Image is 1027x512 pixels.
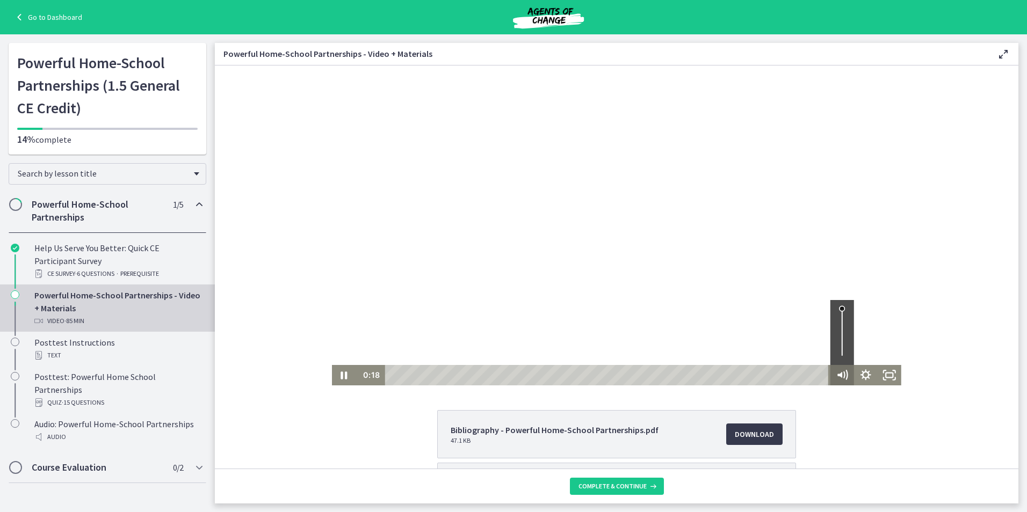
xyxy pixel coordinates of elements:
div: Video [34,314,202,327]
iframe: Video Lesson [215,65,1018,385]
div: Powerful Home-School Partnerships - Video + Materials [34,289,202,327]
a: Download [726,423,783,445]
button: Mute [615,299,639,320]
span: 1 / 5 [173,198,183,211]
p: complete [17,133,198,146]
span: Complete & continue [578,482,647,491]
div: Help Us Serve You Better: Quick CE Participant Survey [34,242,202,280]
span: 0 / 2 [173,461,183,474]
div: Audio: Powerful Home-School Partnerships [34,418,202,443]
span: Search by lesson title [18,168,189,179]
span: 47.1 KB [451,436,659,445]
h1: Powerful Home-School Partnerships (1.5 General CE Credit) [17,52,198,119]
div: Search by lesson title [9,163,206,185]
button: Complete & continue [570,478,664,495]
a: Go to Dashboard [13,11,82,24]
span: 14% [17,133,35,145]
span: Download [735,428,774,441]
span: PREREQUISITE [120,267,159,280]
div: Volume [615,235,639,299]
div: Posttest: Powerful Home School Partnerships [34,370,202,409]
div: Text [34,349,202,362]
span: · 85 min [64,314,84,327]
div: Posttest Instructions [34,336,202,362]
button: Fullscreen [663,299,686,320]
h3: Powerful Home-School Partnerships - Video + Materials [223,47,980,60]
span: · 6 Questions [75,267,114,280]
span: Bibliography - Powerful Home-School Partnerships.pdf [451,423,659,436]
div: Audio [34,430,202,443]
div: Quiz [34,396,202,409]
button: Show settings menu [639,299,662,320]
img: Agents of Change [484,4,613,30]
span: · 15 Questions [62,396,104,409]
h2: Powerful Home-School Partnerships [32,198,163,224]
div: CE Survey [34,267,202,280]
h2: Course Evaluation [32,461,163,474]
span: · [117,267,118,280]
i: Completed [11,244,19,252]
